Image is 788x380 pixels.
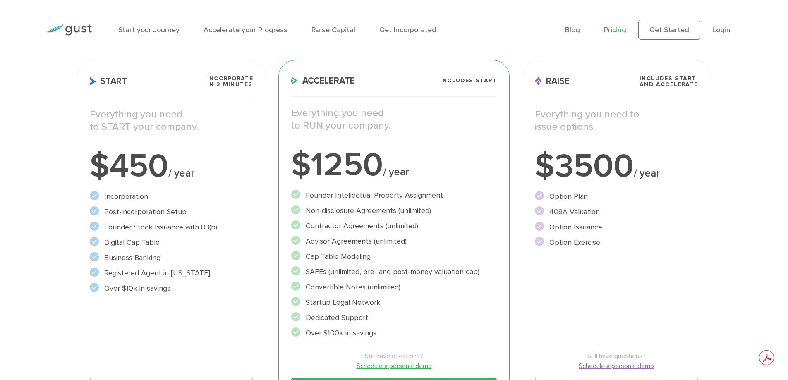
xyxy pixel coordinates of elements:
img: Gust Logo [46,24,92,36]
span: Start [90,77,127,86]
li: Non-disclosure Agreements (unlimited) [291,205,497,216]
li: Advisor Agreements (unlimited) [291,236,497,247]
span: Incorporate in 2 Minutes [207,76,253,87]
a: Schedule a personal demo [291,361,497,371]
div: $450 [90,150,253,183]
span: Accelerate [291,76,355,85]
li: Post-incorporation Setup [90,206,253,217]
p: Everything you need to issue options. [535,108,698,133]
li: Option Plan [535,191,698,202]
li: SAFEs (unlimited, pre- and post-money valuation cap) [291,266,497,277]
span: / year [168,167,194,179]
span: / year [383,166,409,178]
p: Everything you need to START your company. [90,108,253,133]
a: Accelerate your Progress [204,26,287,34]
span: Includes START and ACCELERATE [640,76,698,87]
li: Cap Table Modeling [291,251,497,262]
a: Blog [565,26,580,34]
li: Founder Stock Issuance with 83(b) [90,222,253,233]
a: Start your Journey [118,26,180,34]
li: Convertible Notes (unlimited) [291,282,497,293]
span: / year [634,167,660,179]
span: Still have questions? [291,351,497,361]
a: Get Incorporated [379,26,436,34]
span: Still have questions? [535,351,698,361]
span: Raise [535,77,570,86]
div: $3500 [535,150,698,183]
li: Incorporation [90,191,253,202]
img: Start Icon X2 [90,77,96,86]
img: Raise Icon [535,77,542,86]
li: Over $100k in savings [291,327,497,339]
a: Get Started [638,20,700,40]
div: $1250 [291,148,497,182]
li: Dedicated Support [291,312,497,323]
a: Schedule a personal demo [535,361,698,371]
li: Contractor Agreements (unlimited) [291,220,497,232]
li: Startup Legal Network [291,297,497,308]
li: Option Issuance [535,222,698,233]
li: Over $10k in savings [90,283,253,294]
li: Business Banking [90,252,253,263]
li: Option Exercise [535,237,698,248]
a: Login [712,26,731,34]
li: 409A Valuation [535,206,698,217]
img: Accelerate Icon [291,77,298,84]
a: Pricing [604,26,626,34]
li: Founder Intellectual Property Assignment [291,190,497,201]
li: Registered Agent in [US_STATE] [90,268,253,279]
a: Raise Capital [311,26,355,34]
span: Includes START [440,78,497,84]
p: Everything you need to RUN your company. [291,107,497,132]
li: Digital Cap Table [90,237,253,248]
